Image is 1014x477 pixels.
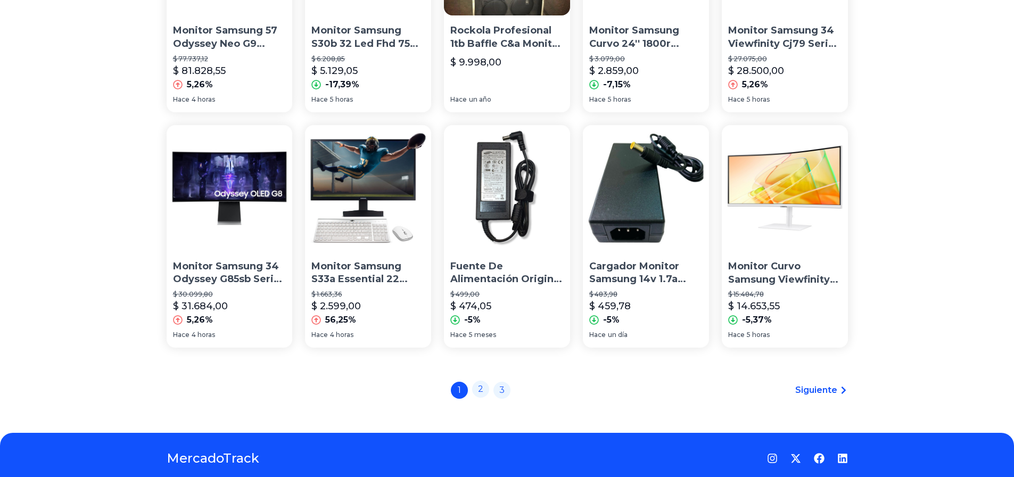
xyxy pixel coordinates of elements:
[728,331,745,339] span: Hace
[311,63,358,78] p: $ 5.129,05
[603,314,620,326] p: -5%
[583,125,709,348] a: Cargador Monitor Samsung 14v 1.7a ReemplazoCargador Monitor Samsung 14v 1.7a Reemplazo$ 483,98$ 4...
[742,78,768,91] p: 5,26%
[589,260,703,286] p: Cargador Monitor Samsung 14v 1.7a Reemplazo
[444,125,570,348] a: Fuente De Alimentación Original Para Monitor Samsung 14v 3aFuente De Alimentación Original Para M...
[187,78,213,91] p: 5,26%
[173,290,286,299] p: $ 30.099,80
[589,299,631,314] p: $ 459,78
[311,260,425,286] p: Monitor Samsung S33a Essential 22 Pulgadas 60hz + Regalo
[173,260,286,286] p: Monitor Samsung 34 Odyssey G85sb Series Qd-oled Ultra Wqhd
[311,24,425,51] p: Monitor Samsung S30b 32 Led Fhd 75hz S32b304nwn
[589,55,703,63] p: $ 3.079,00
[795,384,837,397] span: Siguiente
[814,453,825,464] a: Facebook
[469,331,496,339] span: 5 meses
[167,125,293,348] a: Monitor Samsung 34 Odyssey G85sb Series Qd-oled Ultra WqhdMonitor Samsung 34 Odyssey G85sb Series...
[192,95,215,104] span: 4 horas
[167,125,293,251] img: Monitor Samsung 34 Odyssey G85sb Series Qd-oled Ultra Wqhd
[330,95,353,104] span: 5 horas
[450,55,501,70] p: $ 9.998,00
[305,125,431,348] a: Monitor Samsung S33a Essential 22 Pulgadas 60hz + RegaloMonitor Samsung S33a Essential 22 Pulgada...
[464,314,481,326] p: -5%
[173,63,226,78] p: $ 81.828,55
[187,314,213,326] p: 5,26%
[311,331,328,339] span: Hace
[450,260,564,286] p: Fuente De Alimentación Original Para Monitor Samsung 14v 3a
[450,331,467,339] span: Hace
[837,453,848,464] a: LinkedIn
[173,24,286,51] p: Monitor Samsung 57 Odyssey Neo G9 Series Dual 4k Uhd 1000r
[583,125,709,251] img: Cargador Monitor Samsung 14v 1.7a Reemplazo
[589,331,606,339] span: Hace
[742,314,772,326] p: -5,37%
[747,95,770,104] span: 5 horas
[325,314,356,326] p: 56,25%
[608,95,631,104] span: 5 horas
[795,384,848,397] a: Siguiente
[728,260,842,286] p: Monitor Curvo Samsung Viewfinity S65tc Led 34 100hz Negro
[728,55,842,63] p: $ 27.075,00
[608,331,628,339] span: un día
[728,95,745,104] span: Hace
[450,95,467,104] span: Hace
[493,382,510,399] a: 3
[450,24,564,51] p: Rockola Profesional 1tb Baffle C&a Monitor Samsung Funda
[589,290,703,299] p: $ 483,98
[173,55,286,63] p: $ 77.737,12
[728,24,842,51] p: Monitor Samsung 34 Viewfinity Cj79 Series Ultrawide Qhd (34
[173,95,189,104] span: Hace
[469,95,491,104] span: un año
[173,299,228,314] p: $ 31.684,00
[311,299,361,314] p: $ 2.599,00
[450,299,491,314] p: $ 474,05
[330,331,353,339] span: 4 horas
[325,78,359,91] p: -17,39%
[450,290,564,299] p: $ 499,00
[472,381,489,398] a: 2
[305,125,431,251] img: Monitor Samsung S33a Essential 22 Pulgadas 60hz + Regalo
[747,331,770,339] span: 5 horas
[311,290,425,299] p: $ 1.663,36
[173,331,189,339] span: Hace
[722,125,848,348] a: Monitor Curvo Samsung Viewfinity S65tc Led 34 100hz NegroMonitor Curvo Samsung Viewfinity S65tc L...
[444,125,570,251] img: Fuente De Alimentación Original Para Monitor Samsung 14v 3a
[722,125,848,251] img: Monitor Curvo Samsung Viewfinity S65tc Led 34 100hz Negro
[311,55,425,63] p: $ 6.208,85
[589,63,639,78] p: $ 2.859,00
[767,453,778,464] a: Instagram
[589,95,606,104] span: Hace
[603,78,631,91] p: -7,15%
[192,331,215,339] span: 4 horas
[728,63,784,78] p: $ 28.500,00
[167,450,259,467] a: MercadoTrack
[311,95,328,104] span: Hace
[790,453,801,464] a: Twitter
[728,299,780,314] p: $ 14.653,55
[728,290,842,299] p: $ 15.484,78
[589,24,703,51] p: Monitor Samsung Curvo 24'' 1800r 144hz Full Hd Amd Freesync Color Negro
